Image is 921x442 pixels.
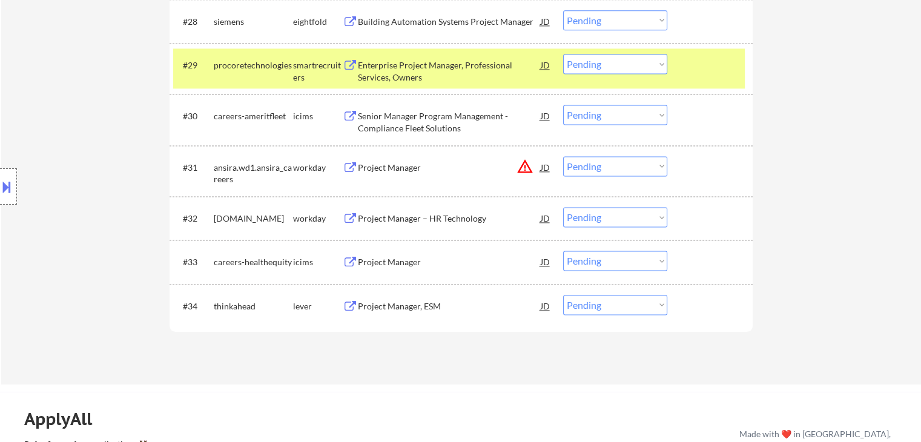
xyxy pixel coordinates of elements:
div: icims [293,110,343,122]
div: workday [293,162,343,174]
div: JD [540,105,552,127]
div: ansira.wd1.ansira_careers [214,162,293,185]
div: #34 [183,300,204,312]
div: ApplyAll [24,409,106,429]
div: careers-healthequity [214,256,293,268]
div: icims [293,256,343,268]
div: careers-ameritfleet [214,110,293,122]
div: JD [540,251,552,272]
div: Building Automation Systems Project Manager [358,16,541,28]
div: procoretechnologies [214,59,293,71]
div: thinkahead [214,300,293,312]
div: Senior Manager Program Management - Compliance Fleet Solutions [358,110,541,134]
div: JD [540,156,552,178]
div: lever [293,300,343,312]
div: smartrecruiters [293,59,343,83]
div: [DOMAIN_NAME] [214,213,293,225]
div: Project Manager [358,162,541,174]
div: JD [540,54,552,76]
div: workday [293,213,343,225]
div: Enterprise Project Manager, Professional Services, Owners [358,59,541,83]
div: JD [540,207,552,229]
div: Project Manager [358,256,541,268]
div: #29 [183,59,204,71]
div: Project Manager, ESM [358,300,541,312]
div: eightfold [293,16,343,28]
div: #28 [183,16,204,28]
button: warning_amber [517,158,533,175]
div: JD [540,295,552,317]
div: Project Manager – HR Technology [358,213,541,225]
div: JD [540,10,552,32]
div: siemens [214,16,293,28]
